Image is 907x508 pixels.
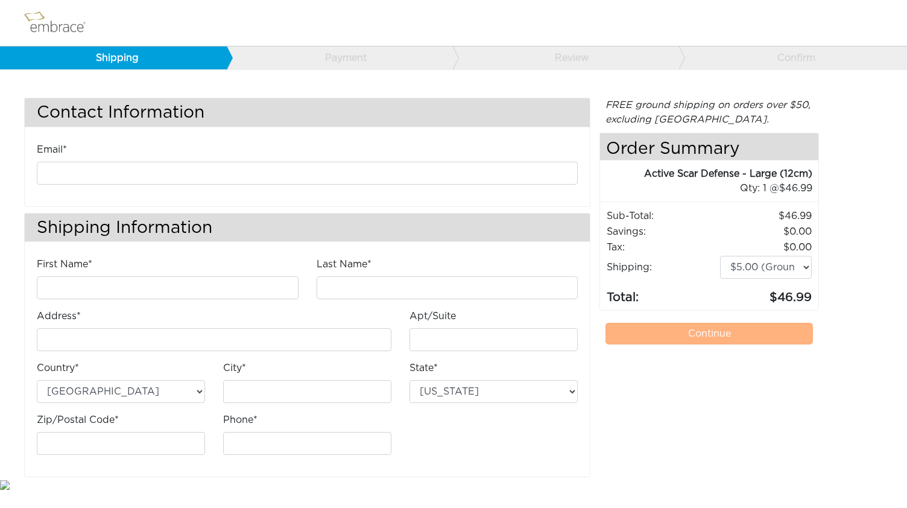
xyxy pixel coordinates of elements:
[226,46,453,69] a: Payment
[223,361,246,375] label: City*
[719,224,812,240] td: 0.00
[37,413,119,427] label: Zip/Postal Code*
[678,46,905,69] a: Confirm
[719,208,812,224] td: 46.99
[606,224,719,240] td: Savings :
[409,309,456,323] label: Apt/Suite
[606,240,719,255] td: Tax:
[317,257,371,271] label: Last Name*
[37,309,81,323] label: Address*
[605,323,813,344] a: Continue
[779,183,812,193] span: 46.99
[37,142,67,157] label: Email*
[37,257,92,271] label: First Name*
[606,279,719,307] td: Total:
[452,46,679,69] a: Review
[21,8,100,38] img: logo.png
[37,361,79,375] label: Country*
[719,279,812,307] td: 46.99
[606,208,719,224] td: Sub-Total:
[719,240,812,255] td: 0.00
[606,255,719,279] td: Shipping:
[600,167,812,181] div: Active Scar Defense - Large (12cm)
[25,214,590,242] h3: Shipping Information
[409,361,438,375] label: State*
[25,98,590,127] h3: Contact Information
[599,98,819,127] div: FREE ground shipping on orders over $50, excluding [GEOGRAPHIC_DATA].
[615,181,812,195] div: 1 @
[223,413,258,427] label: Phone*
[600,133,818,160] h4: Order Summary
